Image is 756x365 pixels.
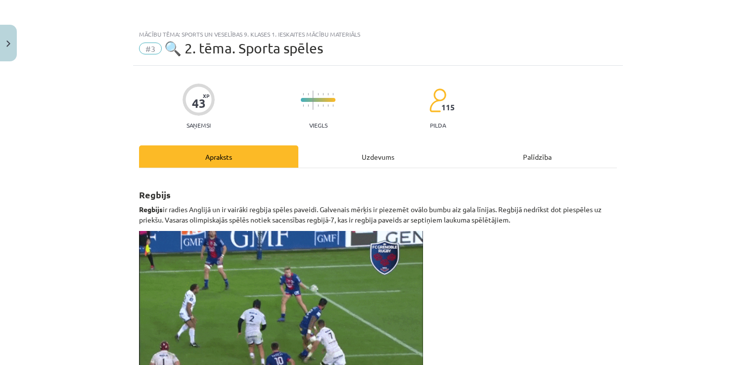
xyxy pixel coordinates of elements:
p: ir radies Anglijā un ir vairāki regbija spēles paveidi. Galvenais mērķis ir piezemēt ovālo bumbu ... [139,204,617,225]
img: icon-short-line-57e1e144782c952c97e751825c79c345078a6d821885a25fce030b3d8c18986b.svg [308,93,309,95]
img: icon-short-line-57e1e144782c952c97e751825c79c345078a6d821885a25fce030b3d8c18986b.svg [323,104,324,107]
img: icon-short-line-57e1e144782c952c97e751825c79c345078a6d821885a25fce030b3d8c18986b.svg [323,93,324,95]
p: Viegls [309,122,328,129]
img: icon-short-line-57e1e144782c952c97e751825c79c345078a6d821885a25fce030b3d8c18986b.svg [303,93,304,95]
img: students-c634bb4e5e11cddfef0936a35e636f08e4e9abd3cc4e673bd6f9a4125e45ecb1.svg [429,88,446,113]
span: XP [203,93,209,98]
img: icon-short-line-57e1e144782c952c97e751825c79c345078a6d821885a25fce030b3d8c18986b.svg [308,104,309,107]
img: icon-short-line-57e1e144782c952c97e751825c79c345078a6d821885a25fce030b3d8c18986b.svg [318,104,319,107]
b: Regbijs [139,189,171,200]
p: Saņemsi [183,122,215,129]
span: 115 [441,103,455,112]
div: Uzdevums [298,145,458,168]
div: Mācību tēma: Sports un veselības 9. klases 1. ieskaites mācību materiāls [139,31,617,38]
img: icon-long-line-d9ea69661e0d244f92f715978eff75569469978d946b2353a9bb055b3ed8787d.svg [313,91,314,110]
span: #3 [139,43,162,54]
img: icon-short-line-57e1e144782c952c97e751825c79c345078a6d821885a25fce030b3d8c18986b.svg [332,104,333,107]
div: 43 [192,96,206,110]
b: Regbijs [139,205,163,214]
div: Palīdzība [458,145,617,168]
img: icon-short-line-57e1e144782c952c97e751825c79c345078a6d821885a25fce030b3d8c18986b.svg [332,93,333,95]
div: Apraksts [139,145,298,168]
span: 🔍 2. tēma. Sporta spēles [164,40,323,56]
img: icon-short-line-57e1e144782c952c97e751825c79c345078a6d821885a25fce030b3d8c18986b.svg [303,104,304,107]
p: pilda [430,122,446,129]
img: icon-short-line-57e1e144782c952c97e751825c79c345078a6d821885a25fce030b3d8c18986b.svg [328,93,329,95]
img: icon-short-line-57e1e144782c952c97e751825c79c345078a6d821885a25fce030b3d8c18986b.svg [318,93,319,95]
img: icon-close-lesson-0947bae3869378f0d4975bcd49f059093ad1ed9edebbc8119c70593378902aed.svg [6,41,10,47]
img: icon-short-line-57e1e144782c952c97e751825c79c345078a6d821885a25fce030b3d8c18986b.svg [328,104,329,107]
